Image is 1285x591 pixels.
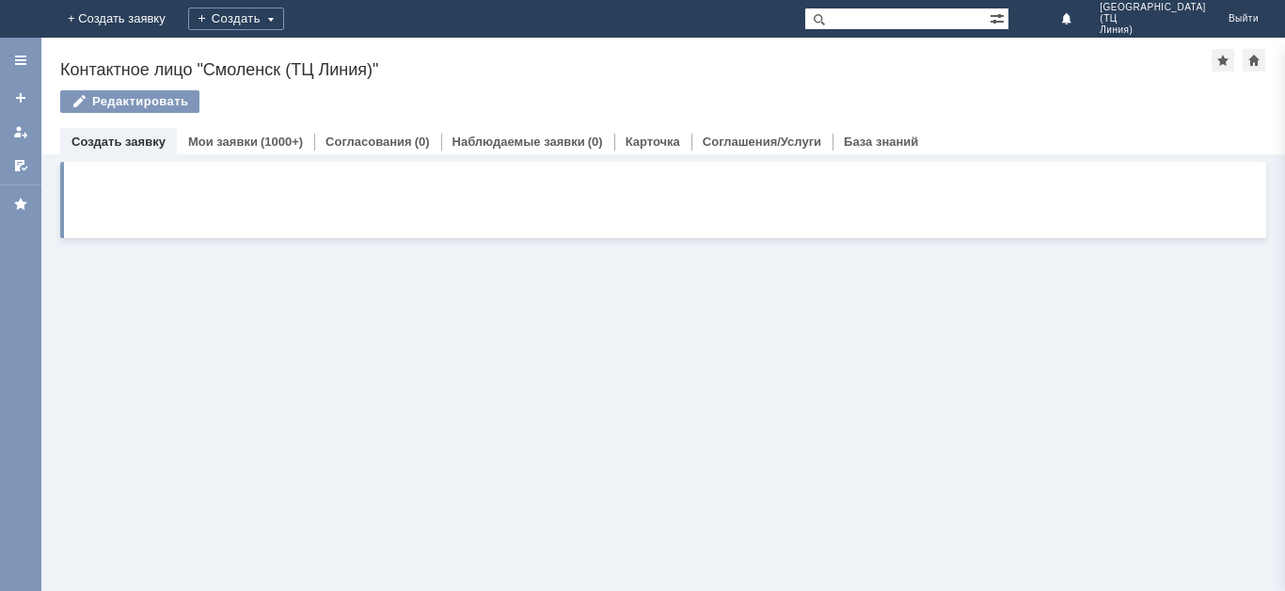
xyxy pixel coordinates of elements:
[844,135,918,149] a: База знаний
[1243,49,1265,72] div: Сделать домашней страницей
[188,135,258,149] a: Мои заявки
[1212,49,1234,72] div: Добавить в избранное
[325,135,412,149] a: Согласования
[990,8,1008,26] span: Расширенный поиск
[415,135,430,149] div: (0)
[6,83,36,113] a: Создать заявку
[71,135,166,149] a: Создать заявку
[1100,13,1206,24] span: (ТЦ
[452,135,585,149] a: Наблюдаемые заявки
[6,117,36,147] a: Мои заявки
[60,60,1212,79] div: Контактное лицо "Смоленск (ТЦ Линия)"
[588,135,603,149] div: (0)
[188,8,284,30] div: Создать
[1100,24,1206,36] span: Линия)
[6,151,36,181] a: Мои согласования
[1100,2,1206,13] span: [GEOGRAPHIC_DATA]
[703,135,821,149] a: Соглашения/Услуги
[261,135,303,149] div: (1000+)
[626,135,680,149] a: Карточка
